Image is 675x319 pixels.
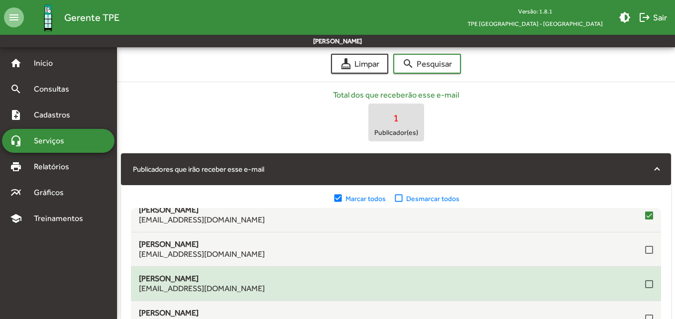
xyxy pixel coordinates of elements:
mat-expansion-panel-header: Publicadores que irão receber esse e-mail [121,153,671,185]
span: Relatórios [28,161,82,173]
mat-icon: check_box [333,193,345,204]
span: Limpar [340,55,379,73]
mat-panel-title: Publicadores que irão receber esse e-mail [133,164,647,175]
span: 1 [371,111,421,124]
h6: Total dos que receberão esse e-mail [333,90,459,100]
img: Logo [32,1,64,34]
span: [PERSON_NAME] [139,308,265,318]
span: Início [28,57,67,69]
span: [PERSON_NAME] [139,205,265,215]
mat-icon: school [10,213,22,224]
mat-icon: logout [639,11,651,23]
span: Cadastros [28,109,83,121]
span: [EMAIL_ADDRESS][DOMAIN_NAME] [139,249,265,259]
mat-icon: print [10,161,22,173]
mat-icon: multiline_chart [10,187,22,199]
span: [PERSON_NAME] [139,239,265,249]
span: [EMAIL_ADDRESS][DOMAIN_NAME] [139,284,265,294]
mat-icon: check_box_outline_blank [394,193,406,204]
mat-icon: headset_mic [10,135,22,147]
mat-icon: menu [4,7,24,27]
span: Consultas [28,83,82,95]
span: Serviços [28,135,78,147]
button: Limpar [331,54,388,74]
button: Sair [635,8,671,26]
button: Pesquisar [393,54,461,74]
div: Versão: 1.8.1 [459,5,611,17]
span: [PERSON_NAME] [139,274,265,284]
mat-icon: note_add [10,109,22,121]
span: Pesquisar [402,55,452,73]
mat-icon: search [402,58,414,70]
span: Marcar todos [345,194,386,204]
mat-icon: search [10,83,22,95]
span: Desmarcar todos [406,194,459,204]
span: Gerente TPE [64,9,119,25]
span: TPE [GEOGRAPHIC_DATA] - [GEOGRAPHIC_DATA] [459,17,611,30]
span: Gráficos [28,187,77,199]
span: Publicador(es) [371,128,421,137]
mat-icon: home [10,57,22,69]
mat-icon: cleaning_services [340,58,352,70]
span: Sair [639,8,667,26]
mat-icon: brightness_medium [619,11,631,23]
button: 1Publicador(es) [369,104,424,141]
span: Treinamentos [28,213,95,224]
a: Gerente TPE [24,1,119,34]
span: [EMAIL_ADDRESS][DOMAIN_NAME] [139,215,265,225]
